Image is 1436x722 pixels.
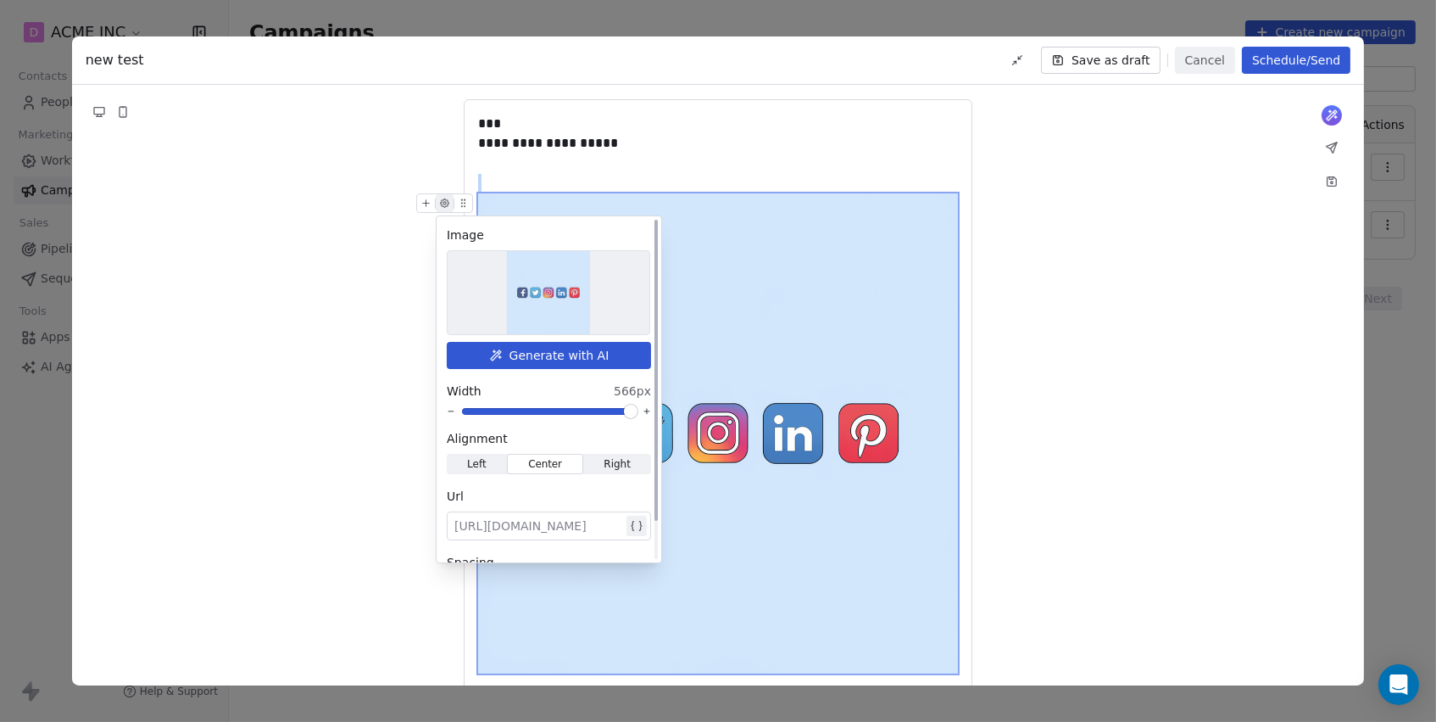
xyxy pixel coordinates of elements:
span: Width [447,383,481,400]
span: Right [604,456,631,472]
span: new test [86,50,144,70]
img: Selected image [507,251,590,334]
button: Cancel [1175,47,1235,74]
span: Alignment [447,430,508,447]
span: Left [467,456,487,472]
span: 566px [614,383,651,400]
span: Url [447,488,464,505]
button: Generate with AI [447,342,651,369]
button: Save as draft [1041,47,1160,74]
button: Schedule/Send [1242,47,1350,74]
span: Spacing [447,554,494,571]
span: Image [447,227,484,243]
